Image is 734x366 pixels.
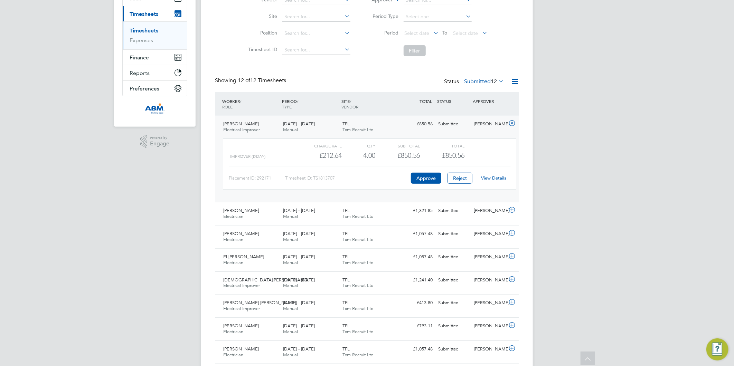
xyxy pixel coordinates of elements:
[343,306,374,311] span: Txm Recruit Ltd
[435,344,471,355] div: Submitted
[343,237,374,242] span: Txm Recruit Ltd
[283,352,298,358] span: Manual
[471,274,507,286] div: [PERSON_NAME]
[223,208,259,213] span: [PERSON_NAME]
[343,346,350,352] span: TFL
[282,12,350,22] input: Search for...
[471,118,507,130] div: [PERSON_NAME]
[223,254,264,260] span: El [PERSON_NAME]
[246,30,277,36] label: Position
[283,277,315,283] span: [DATE] - [DATE]
[238,77,250,84] span: 12 of
[130,37,153,44] a: Expenses
[399,344,435,355] div: £1,057.48
[282,45,350,55] input: Search for...
[411,173,441,184] button: Approve
[343,277,350,283] span: TFL
[223,300,296,306] span: [PERSON_NAME] [PERSON_NAME]
[223,352,243,358] span: Electrician
[375,150,420,161] div: £850.56
[223,329,243,335] span: Electrician
[223,121,259,127] span: [PERSON_NAME]
[215,77,288,84] div: Showing
[471,344,507,355] div: [PERSON_NAME]
[246,13,277,19] label: Site
[464,78,504,85] label: Submitted
[123,50,187,65] button: Finance
[404,45,426,56] button: Filter
[435,297,471,309] div: Submitted
[283,254,315,260] span: [DATE] - [DATE]
[282,104,292,109] span: TYPE
[343,127,374,133] span: Txm Recruit Ltd
[471,95,507,107] div: APPROVER
[343,260,374,266] span: Txm Recruit Ltd
[343,231,350,237] span: TFL
[399,118,435,130] div: £850.56
[435,320,471,332] div: Submitted
[150,141,169,147] span: Engage
[343,213,374,219] span: Txm Recruit Ltd
[343,254,350,260] span: TFL
[130,70,150,76] span: Reports
[444,77,505,87] div: Status
[368,30,399,36] label: Period
[343,352,374,358] span: Txm Recruit Ltd
[481,175,507,181] a: View Details
[282,29,350,38] input: Search for...
[145,103,165,114] img: abm-technical-logo-retina.png
[285,173,409,184] div: Timesheet ID: TS1813707
[230,154,265,159] span: Improver (£/day)
[123,6,187,21] button: Timesheets
[442,151,465,160] span: £850.56
[453,30,478,36] span: Select date
[435,274,471,286] div: Submitted
[123,81,187,96] button: Preferences
[399,228,435,240] div: £1,057.48
[343,323,350,329] span: TFL
[340,95,400,113] div: SITE
[283,208,315,213] span: [DATE] - [DATE]
[297,142,342,150] div: Charge rate
[399,251,435,263] div: £1,057.48
[223,213,243,219] span: Electrician
[350,98,351,104] span: /
[283,121,315,127] span: [DATE] - [DATE]
[223,127,260,133] span: Electrical Improver
[399,320,435,332] div: £793.11
[123,65,187,80] button: Reports
[399,274,435,286] div: £1,241.40
[223,306,260,311] span: Electrical Improver
[220,95,280,113] div: WORKER
[471,297,507,309] div: [PERSON_NAME]
[283,329,298,335] span: Manual
[283,231,315,237] span: [DATE] - [DATE]
[399,205,435,216] div: £1,321.85
[435,205,471,216] div: Submitted
[130,27,158,34] a: Timesheets
[223,282,260,288] span: Electrical Improver
[130,54,149,61] span: Finance
[283,346,315,352] span: [DATE] - [DATE]
[130,11,158,17] span: Timesheets
[343,282,374,288] span: Txm Recruit Ltd
[283,260,298,266] span: Manual
[283,323,315,329] span: [DATE] - [DATE]
[435,251,471,263] div: Submitted
[435,228,471,240] div: Submitted
[122,103,187,114] a: Go to home page
[283,282,298,288] span: Manual
[405,30,430,36] span: Select date
[223,323,259,329] span: [PERSON_NAME]
[448,173,472,184] button: Reject
[123,21,187,49] div: Timesheets
[441,28,450,37] span: To
[375,142,420,150] div: Sub Total
[471,205,507,216] div: [PERSON_NAME]
[283,300,315,306] span: [DATE] - [DATE]
[223,260,243,266] span: Electrician
[420,142,464,150] div: Total
[471,228,507,240] div: [PERSON_NAME]
[343,300,350,306] span: TFL
[130,85,159,92] span: Preferences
